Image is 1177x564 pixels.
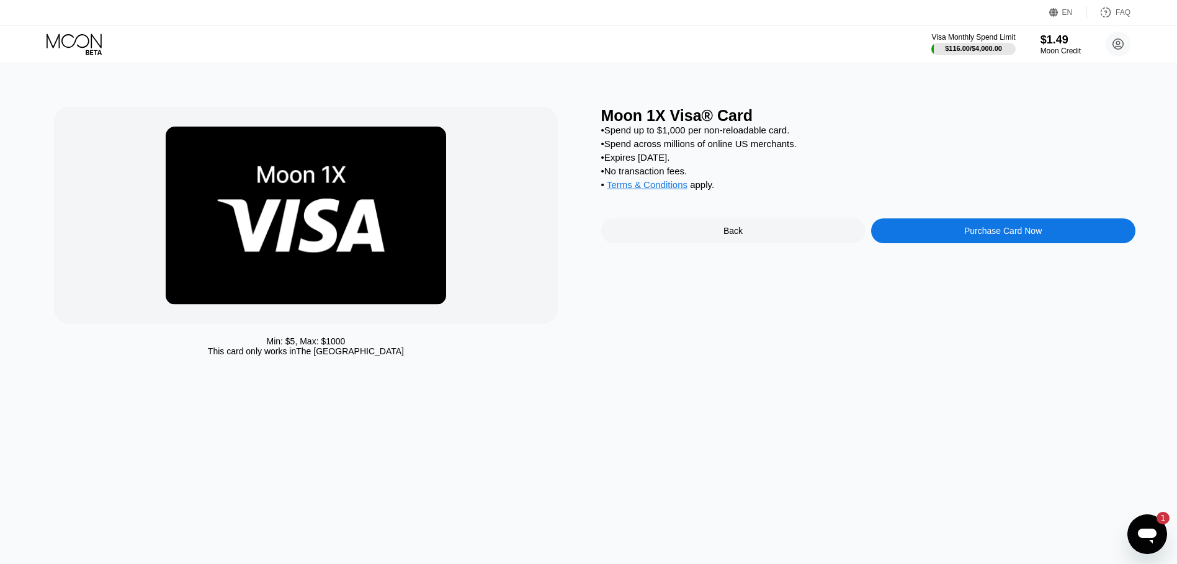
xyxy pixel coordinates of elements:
[1049,6,1087,19] div: EN
[1087,6,1130,19] div: FAQ
[871,218,1135,243] div: Purchase Card Now
[607,179,687,190] span: Terms & Conditions
[601,138,1135,149] div: • Spend across millions of online US merchants.
[723,226,743,236] div: Back
[607,179,687,193] div: Terms & Conditions
[1041,47,1081,55] div: Moon Credit
[964,226,1042,236] div: Purchase Card Now
[601,179,1135,193] div: • apply .
[266,336,345,346] div: Min: $ 5 , Max: $ 1000
[945,45,1002,52] div: $116.00 / $4,000.00
[601,218,866,243] div: Back
[601,152,1135,163] div: • Expires [DATE].
[208,346,404,356] div: This card only works in The [GEOGRAPHIC_DATA]
[1127,514,1167,554] iframe: Button to launch messaging window, 1 unread message
[1041,34,1081,47] div: $1.49
[931,33,1015,42] div: Visa Monthly Spend Limit
[601,125,1135,135] div: • Spend up to $1,000 per non-reloadable card.
[1062,8,1073,17] div: EN
[1116,8,1130,17] div: FAQ
[601,166,1135,176] div: • No transaction fees.
[1041,34,1081,55] div: $1.49Moon Credit
[601,107,1135,125] div: Moon 1X Visa® Card
[1145,512,1170,524] iframe: Number of unread messages
[931,33,1015,55] div: Visa Monthly Spend Limit$116.00/$4,000.00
